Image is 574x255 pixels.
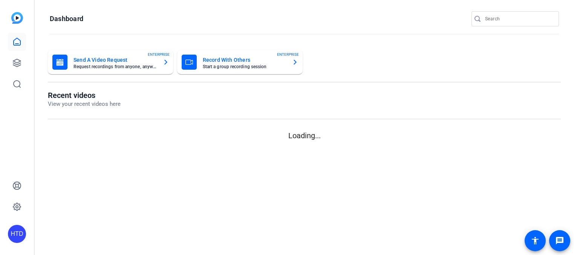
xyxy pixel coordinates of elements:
[48,100,121,108] p: View your recent videos here
[203,64,286,69] mat-card-subtitle: Start a group recording session
[48,91,121,100] h1: Recent videos
[73,64,157,69] mat-card-subtitle: Request recordings from anyone, anywhere
[73,55,157,64] mat-card-title: Send A Video Request
[531,236,540,245] mat-icon: accessibility
[48,130,561,141] p: Loading...
[11,12,23,24] img: blue-gradient.svg
[8,225,26,243] div: HTD
[555,236,564,245] mat-icon: message
[177,50,303,74] button: Record With OthersStart a group recording sessionENTERPRISE
[277,52,299,57] span: ENTERPRISE
[485,14,553,23] input: Search
[148,52,170,57] span: ENTERPRISE
[203,55,286,64] mat-card-title: Record With Others
[48,50,173,74] button: Send A Video RequestRequest recordings from anyone, anywhereENTERPRISE
[50,14,83,23] h1: Dashboard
